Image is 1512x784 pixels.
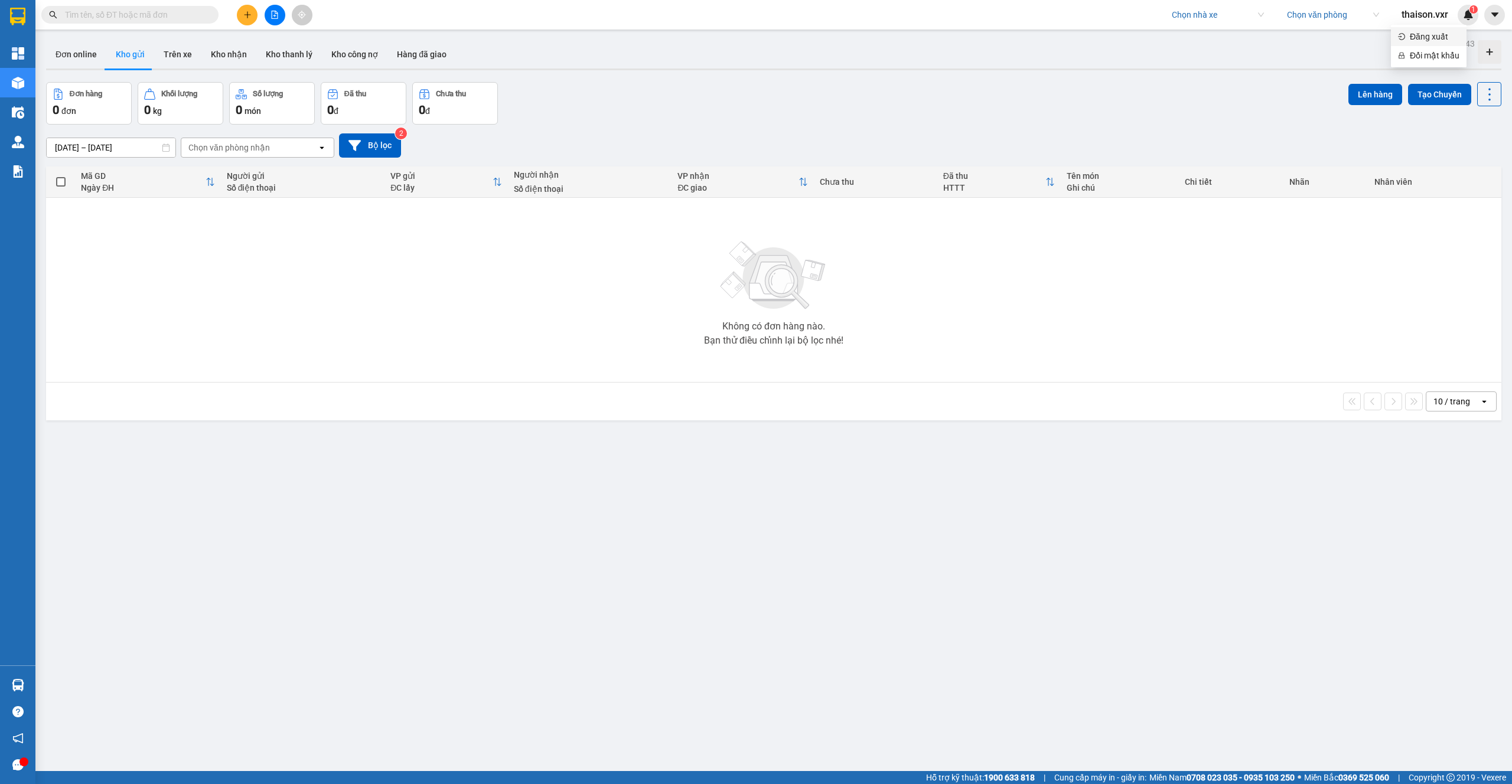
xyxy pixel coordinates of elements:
[81,171,205,181] div: Mã GD
[201,40,256,68] button: Kho nhận
[53,103,59,117] span: 0
[327,103,334,117] span: 0
[436,90,466,98] div: Chưa thu
[237,5,258,25] button: plus
[1398,771,1400,784] span: |
[256,40,322,68] button: Kho thanh lý
[10,8,25,25] img: logo-vxr
[1480,397,1489,406] svg: open
[704,336,843,345] div: Bạn thử điều chỉnh lại bộ lọc nhé!
[49,11,57,19] span: search
[227,183,379,192] div: Số điện thoại
[514,170,666,179] div: Người nhận
[12,136,24,148] img: warehouse-icon
[390,183,493,192] div: ĐC lấy
[227,171,379,181] div: Người gửi
[1484,5,1505,25] button: caret-down
[229,82,315,125] button: Số lượng0món
[70,90,102,98] div: Đơn hàng
[937,166,1061,198] th: Toggle SortBy
[1187,773,1295,782] strong: 0708 023 035 - 0935 103 250
[106,40,154,68] button: Kho gửi
[265,5,285,25] button: file-add
[81,183,205,192] div: Ngày ĐH
[419,103,425,117] span: 0
[12,759,24,770] span: message
[188,142,270,153] div: Chọn văn phòng nhận
[1398,52,1405,59] span: lock
[1392,7,1458,22] span: thaison.vxr
[12,77,24,89] img: warehouse-icon
[1463,9,1474,20] img: icon-new-feature
[47,138,175,157] input: Select a date range.
[715,234,833,317] img: svg+xml;base64,PHN2ZyBjbGFzcz0ibGlzdC1wbHVnX19zdmciIHhtbG5zPSJodHRwOi8vd3d3LnczLm9yZy8yMDAwL3N2Zy...
[12,165,24,178] img: solution-icon
[1044,771,1045,784] span: |
[12,47,24,60] img: dashboard-icon
[253,90,283,98] div: Số lượng
[390,171,493,181] div: VP gửi
[1433,396,1470,407] div: 10 / trang
[46,82,132,125] button: Đơn hàng0đơn
[161,90,197,98] div: Khối lượng
[677,183,799,192] div: ĐC giao
[1298,775,1301,780] span: ⚪️
[344,90,366,98] div: Đã thu
[677,171,799,181] div: VP nhận
[1289,177,1363,187] div: Nhãn
[384,166,508,198] th: Toggle SortBy
[387,40,456,68] button: Hàng đã giao
[1446,773,1455,782] span: copyright
[75,166,220,198] th: Toggle SortBy
[12,106,24,119] img: warehouse-icon
[1374,177,1495,187] div: Nhân viên
[65,8,204,21] input: Tìm tên, số ĐT hoặc mã đơn
[984,773,1035,782] strong: 1900 633 818
[1469,5,1478,14] sup: 1
[1471,5,1475,14] span: 1
[1408,84,1471,105] button: Tạo Chuyến
[12,733,24,744] span: notification
[926,771,1035,784] span: Hỗ trợ kỹ thuật:
[271,11,279,19] span: file-add
[425,106,430,116] span: đ
[1478,40,1501,64] div: Tạo kho hàng mới
[1348,84,1402,105] button: Lên hàng
[236,103,242,117] span: 0
[1410,49,1459,62] span: Đổi mật khẩu
[722,322,825,331] div: Không có đơn hàng nào.
[61,106,76,116] span: đơn
[943,183,1045,192] div: HTTT
[514,184,666,194] div: Số điện thoại
[1338,773,1389,782] strong: 0369 525 060
[12,706,24,717] span: question-circle
[322,40,387,68] button: Kho công nợ
[144,103,151,117] span: 0
[46,40,106,68] button: Đơn online
[1054,771,1146,784] span: Cung cấp máy in - giấy in:
[298,11,306,19] span: aim
[334,106,338,116] span: đ
[317,143,327,152] svg: open
[138,82,223,125] button: Khối lượng0kg
[12,679,24,691] img: warehouse-icon
[1185,177,1278,187] div: Chi tiết
[672,166,814,198] th: Toggle SortBy
[339,133,401,158] button: Bộ lọc
[1304,771,1389,784] span: Miền Bắc
[1490,9,1500,20] span: caret-down
[820,177,931,187] div: Chưa thu
[1410,30,1459,43] span: Đăng xuất
[321,82,406,125] button: Đã thu0đ
[292,5,312,25] button: aim
[395,128,407,139] sup: 2
[243,11,252,19] span: plus
[245,106,261,116] span: món
[154,40,201,68] button: Trên xe
[943,171,1045,181] div: Đã thu
[1149,771,1295,784] span: Miền Nam
[1067,183,1174,192] div: Ghi chú
[1067,171,1174,181] div: Tên món
[153,106,162,116] span: kg
[412,82,498,125] button: Chưa thu0đ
